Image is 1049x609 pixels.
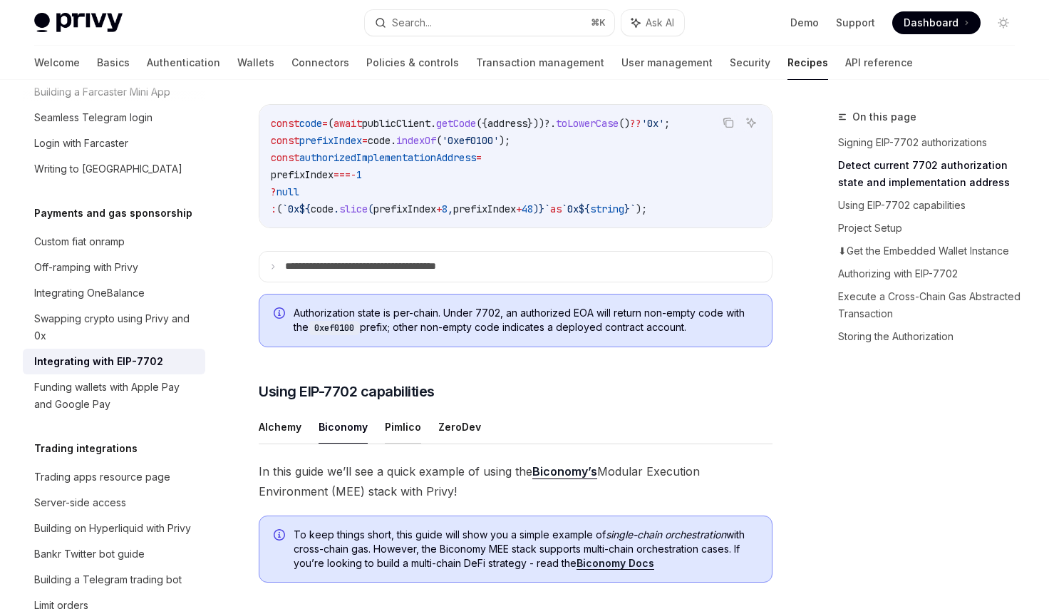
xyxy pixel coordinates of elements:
a: User management [621,46,713,80]
span: To keep things short, this guide will show you a simple example of with cross-chain gas. However,... [294,528,758,570]
span: ?? [630,117,641,130]
span: address [487,117,527,130]
a: Custom fiat onramp [23,229,205,255]
em: single-chain orchestration [606,528,726,541]
span: ; [664,117,670,130]
span: string [590,203,624,215]
button: Search...⌘K [365,10,614,36]
h5: Trading integrations [34,440,138,457]
span: ` [544,203,550,215]
span: ? [271,185,277,198]
div: Integrating OneBalance [34,285,145,302]
span: getCode [436,117,476,130]
a: Signing EIP-7702 authorizations [838,131,1026,154]
a: Transaction management [476,46,604,80]
a: Demo [790,16,819,30]
a: Execute a Cross-Chain Gas Abstracted Transaction [838,285,1026,325]
a: Authentication [147,46,220,80]
span: ( [328,117,334,130]
span: + [516,203,522,215]
span: code [368,134,391,147]
span: '0x' [641,117,664,130]
a: Wallets [237,46,274,80]
span: Dashboard [904,16,958,30]
a: Swapping crypto using Privy and 0x [23,306,205,349]
button: Alchemy [259,410,301,444]
span: In this guide we’ll see a quick example of using the Modular Execution Environment (MEE) stack wi... [259,461,772,501]
a: Support [836,16,875,30]
span: : [271,203,277,215]
div: Funding wallets with Apple Pay and Google Pay [34,379,197,413]
a: Integrating OneBalance [23,280,205,306]
span: === [334,168,351,181]
span: ⌘ K [591,17,606,29]
div: Building on Hyperliquid with Privy [34,520,191,537]
a: Authorizing with EIP-7702 [838,262,1026,285]
div: Bankr Twitter bot guide [34,546,145,563]
span: toLowerCase [556,117,619,130]
a: Building a Telegram trading bot [23,567,205,593]
span: } [539,203,544,215]
a: Detect current 7702 authorization state and implementation address [838,154,1026,194]
span: ({ [476,117,487,130]
span: 48 [522,203,533,215]
div: Swapping crypto using Privy and 0x [34,310,197,344]
span: `0x [562,203,579,215]
a: Connectors [291,46,349,80]
span: as [550,203,562,215]
a: Storing the Authorization [838,325,1026,348]
a: Project Setup [838,217,1026,240]
span: . [334,203,339,215]
div: Writing to [GEOGRAPHIC_DATA] [34,160,182,178]
button: Ask AI [621,10,684,36]
span: '0xef0100' [442,134,499,147]
button: Toggle dark mode [992,11,1015,34]
span: = [362,134,368,147]
a: Building on Hyperliquid with Privy [23,516,205,541]
span: null [277,185,299,198]
span: prefixIndex [299,134,362,147]
a: Bankr Twitter bot guide [23,541,205,567]
a: Policies & controls [366,46,459,80]
span: prefixIndex [271,168,334,181]
span: - [351,168,356,181]
span: ( [436,134,442,147]
div: Login with Farcaster [34,135,128,152]
span: const [271,151,299,164]
span: ( [277,203,282,215]
span: Using EIP-7702 capabilities [259,382,435,401]
span: code [311,203,334,215]
span: ${ [299,203,311,215]
span: ); [499,134,510,147]
span: Authorization state is per-chain. Under 7702, an authorized EOA will return non-empty code with t... [294,306,758,335]
div: Integrating with EIP-7702 [34,353,163,370]
span: prefixIndex [373,203,436,215]
div: Custom fiat onramp [34,233,125,250]
span: await [334,117,362,130]
span: = [322,117,328,130]
a: Biconomy Docs [577,557,654,570]
span: = [476,151,482,164]
a: Dashboard [892,11,981,34]
div: Building a Telegram trading bot [34,571,182,588]
span: , [448,203,453,215]
span: Ask AI [646,16,674,30]
svg: Info [274,529,288,543]
button: ZeroDev [438,410,481,444]
span: On this page [852,108,916,126]
a: Server-side access [23,490,205,516]
span: 1 [356,168,362,181]
span: () [619,117,630,130]
button: Ask AI [742,113,760,132]
span: }))?. [527,117,556,130]
span: ${ [579,203,590,215]
code: 0xef0100 [309,321,360,335]
a: Welcome [34,46,80,80]
a: Biconomy’s [532,464,597,479]
a: Seamless Telegram login [23,105,205,130]
span: ) [533,203,539,215]
span: `0x [282,203,299,215]
span: code [299,117,322,130]
a: Basics [97,46,130,80]
span: ( [368,203,373,215]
